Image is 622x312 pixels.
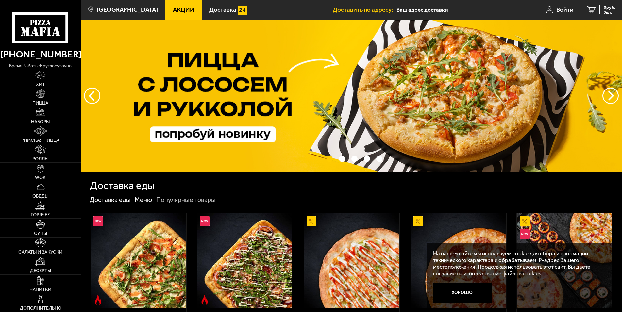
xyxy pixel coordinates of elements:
[31,120,50,124] span: Наборы
[32,101,48,106] span: Пицца
[32,194,48,199] span: Обеды
[35,175,46,180] span: WOK
[604,5,615,10] span: 0 руб.
[517,213,613,308] a: АкционныйНовинкаВсё включено
[84,88,100,104] button: следующий
[90,213,186,308] a: НовинкаОстрое блюдоРимская с креветками
[30,269,51,273] span: Десерты
[93,216,103,226] img: Новинка
[29,287,51,292] span: Напитки
[18,250,62,255] span: Салаты и закуски
[31,213,50,217] span: Горячее
[411,213,505,308] img: Пепперони 25 см (толстое с сыром)
[517,213,612,308] img: Всё включено
[97,7,158,13] span: [GEOGRAPHIC_DATA]
[396,4,521,16] input: Ваш адрес доставки
[200,216,210,226] img: Новинка
[200,295,210,305] img: Острое блюдо
[327,156,333,162] button: точки переключения
[376,156,382,162] button: точки переключения
[520,229,530,239] img: Новинка
[20,306,61,311] span: Дополнительно
[34,231,47,236] span: Супы
[604,10,615,14] span: 0 шт.
[156,196,216,204] div: Популярные товары
[556,7,574,13] span: Войти
[602,88,619,104] button: предыдущий
[238,6,247,15] img: 15daf4d41897b9f0e9f617042186c801.svg
[351,156,358,162] button: точки переключения
[135,196,155,204] a: Меню-
[21,138,59,143] span: Римская пицца
[209,7,236,13] span: Доставка
[196,213,293,308] a: НовинкаОстрое блюдоРимская с мясным ассорти
[91,213,185,308] img: Римская с креветками
[410,213,506,308] a: АкционныйПепперони 25 см (толстое с сыром)
[93,295,103,305] img: Острое блюдо
[520,216,530,226] img: Акционный
[90,180,155,191] h1: Доставка еды
[333,7,396,13] span: Доставить по адресу:
[413,216,423,226] img: Акционный
[307,216,316,226] img: Акционный
[433,283,491,302] button: Хорошо
[90,196,134,204] a: Доставка еды-
[339,156,345,162] button: точки переключения
[173,7,194,13] span: Акции
[304,213,399,308] img: Аль-Шам 25 см (тонкое тесто)
[433,250,603,277] p: На нашем сайте мы используем cookie для сбора информации технического характера и обрабатываем IP...
[197,213,292,308] img: Римская с мясным ассорти
[364,156,370,162] button: точки переключения
[303,213,400,308] a: АкционныйАль-Шам 25 см (тонкое тесто)
[36,82,45,87] span: Хит
[32,157,48,161] span: Роллы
